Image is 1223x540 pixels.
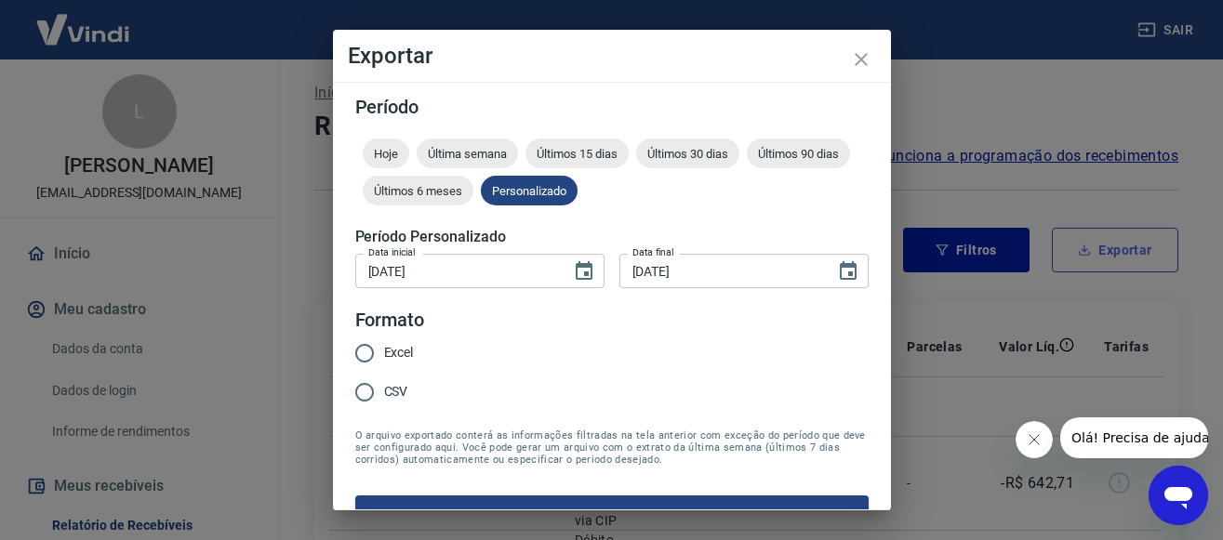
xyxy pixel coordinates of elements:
[747,147,850,161] span: Últimos 90 dias
[525,138,629,168] div: Últimos 15 dias
[355,98,869,116] h5: Período
[632,245,674,259] label: Data final
[525,147,629,161] span: Últimos 15 dias
[481,176,578,205] div: Personalizado
[747,138,850,168] div: Últimos 90 dias
[830,253,867,290] button: Choose date, selected date is 22 de ago de 2025
[355,254,558,288] input: DD/MM/YYYY
[348,45,876,67] h4: Exportar
[363,176,473,205] div: Últimos 6 meses
[619,254,822,288] input: DD/MM/YYYY
[839,37,884,82] button: close
[384,382,408,402] span: CSV
[11,13,156,28] span: Olá! Precisa de ajuda?
[1016,421,1053,458] iframe: Fechar mensagem
[355,307,425,334] legend: Formato
[384,343,414,362] span: Excel
[363,138,409,168] div: Hoje
[355,429,869,466] span: O arquivo exportado conterá as informações filtradas na tela anterior com exceção do período que ...
[368,245,416,259] label: Data inicial
[417,147,518,161] span: Última semana
[565,253,603,290] button: Choose date, selected date is 22 de ago de 2025
[1149,466,1208,525] iframe: Botão para abrir a janela de mensagens
[636,147,739,161] span: Últimos 30 dias
[355,495,869,534] button: Exportar
[363,147,409,161] span: Hoje
[1060,417,1208,458] iframe: Mensagem da empresa
[363,184,473,198] span: Últimos 6 meses
[417,138,518,168] div: Última semana
[355,228,869,246] h5: Período Personalizado
[481,184,578,198] span: Personalizado
[636,138,739,168] div: Últimos 30 dias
